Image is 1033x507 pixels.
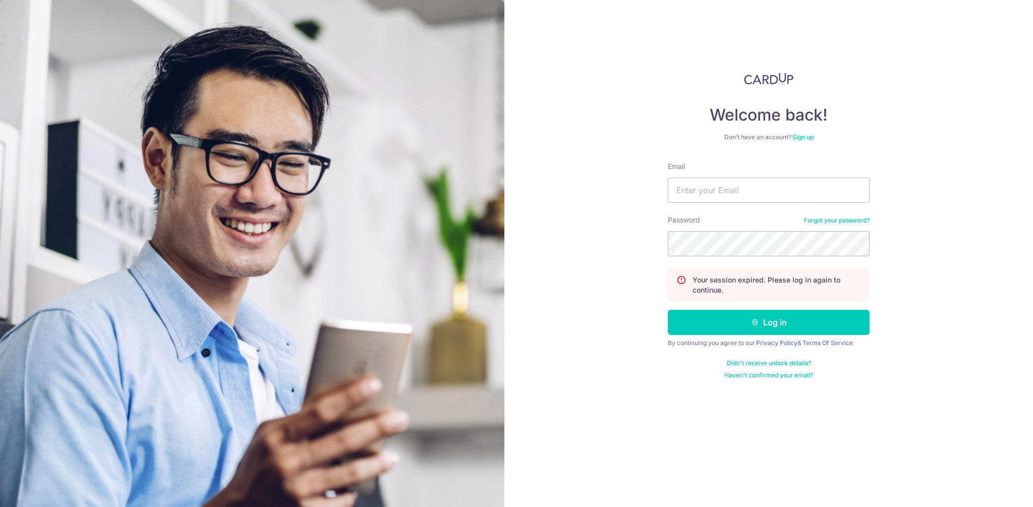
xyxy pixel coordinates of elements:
img: CardUp Logo [744,73,793,85]
p: Your session expired. Please log in again to continue. [693,275,861,295]
a: Sign up [792,133,814,141]
a: Privacy Policy [756,339,797,347]
a: Didn't receive unlock details? [727,359,811,367]
label: Password [668,215,700,225]
input: Enter your Email [668,178,870,203]
div: By continuing you agree to our & [668,339,870,347]
a: Haven't confirmed your email? [724,371,813,379]
div: Don’t have an account? [668,133,870,141]
label: Email [668,161,685,172]
a: Terms Of Service [802,339,853,347]
h4: Welcome back! [668,105,870,125]
a: Forgot your password? [804,216,870,224]
button: Log in [668,310,870,335]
